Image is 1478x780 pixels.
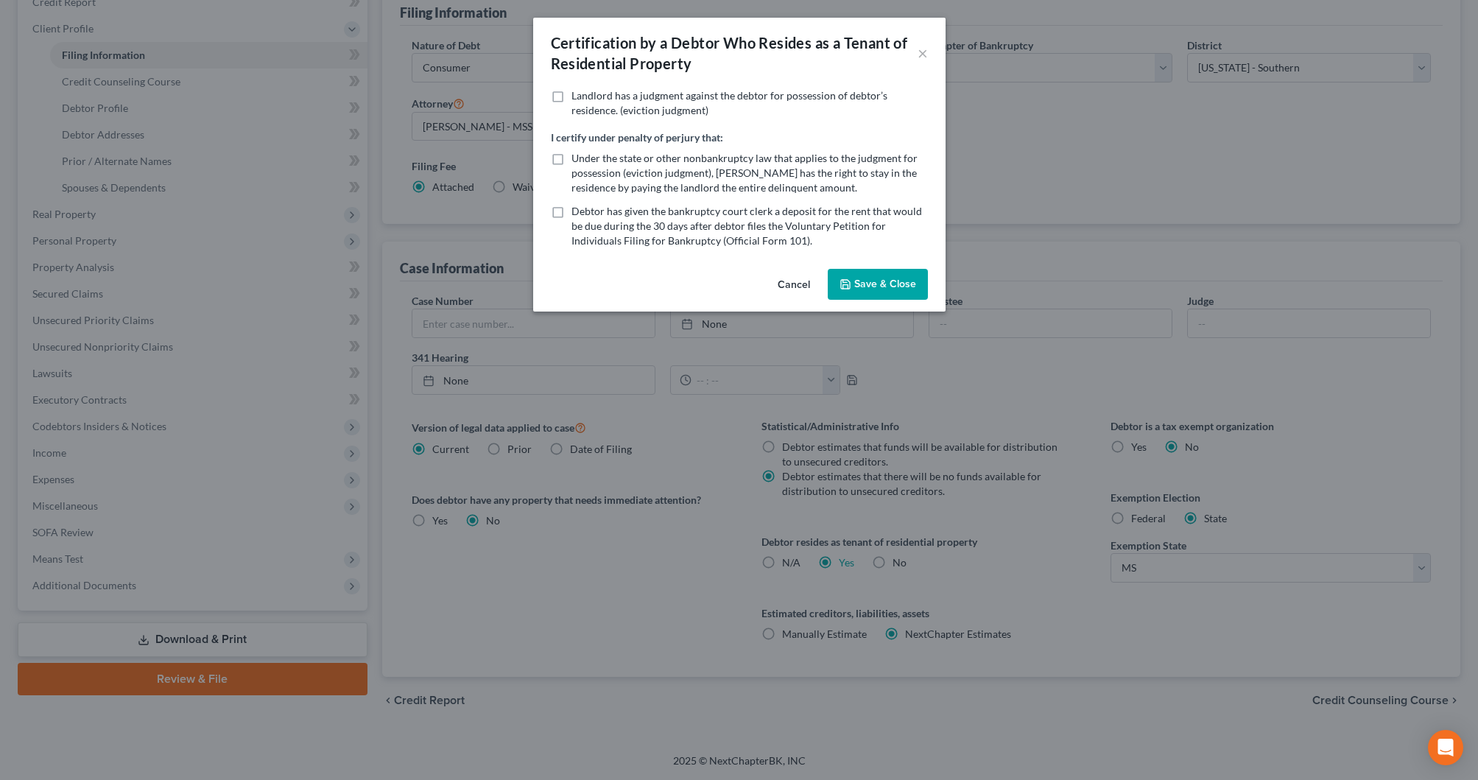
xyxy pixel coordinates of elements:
[571,89,887,116] span: Landlord has a judgment against the debtor for possession of debtor’s residence. (eviction judgment)
[551,130,723,145] label: I certify under penalty of perjury that:
[918,44,928,62] button: ×
[571,152,918,194] span: Under the state or other nonbankruptcy law that applies to the judgment for possession (eviction ...
[828,269,928,300] button: Save & Close
[571,205,922,247] span: Debtor has given the bankruptcy court clerk a deposit for the rent that would be due during the 3...
[551,32,918,74] div: Certification by a Debtor Who Resides as a Tenant of Residential Property
[1428,730,1463,765] div: Open Intercom Messenger
[766,270,822,300] button: Cancel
